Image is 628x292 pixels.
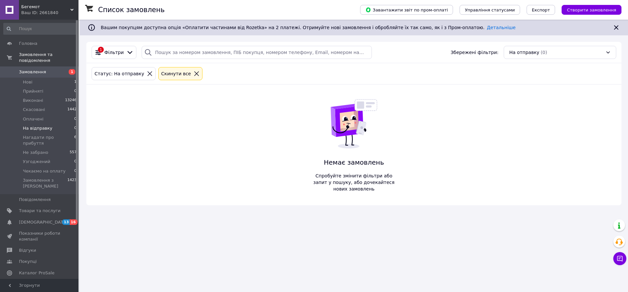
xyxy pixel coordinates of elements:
span: Створити замовлення [567,8,616,12]
div: Статус: На отправку [93,70,146,77]
button: Експорт [527,5,555,15]
span: 0 [74,88,77,94]
span: (0) [541,50,547,55]
span: Товари та послуги [19,208,61,214]
button: Створити замовлення [562,5,621,15]
span: Завантажити звіт по пром-оплаті [365,7,448,13]
span: Скасовані [23,107,45,113]
span: Експорт [532,8,550,12]
button: Чат з покупцем [613,252,626,265]
span: Відгуки [19,247,36,253]
span: Повідомлення [19,197,51,203]
span: Збережені фільтри: [451,49,498,56]
span: 1442 [67,107,77,113]
span: 1 [69,69,75,75]
span: На отправку [509,49,539,56]
span: 1 [74,79,77,85]
span: Нагадати про прибуття [23,135,74,146]
span: Нові [23,79,32,85]
input: Пошук [3,23,77,35]
span: [DEMOGRAPHIC_DATA] [19,219,67,225]
span: Замовлення з [PERSON_NAME] [23,177,67,189]
span: Каталог ProSale [19,270,54,276]
span: Показники роботи компанії [19,230,61,242]
input: Пошук за номером замовлення, ПІБ покупця, номером телефону, Email, номером накладної [142,46,372,59]
span: Чекаємо на оплату [23,168,65,174]
span: Вашим покупцям доступна опція «Оплатити частинами від Rozetka» на 2 платежі. Отримуйте нові замов... [101,25,515,30]
button: Управління статусами [460,5,520,15]
span: 0 [74,159,77,165]
span: Оплачені [23,116,44,122]
span: 6 [74,135,77,146]
span: 13246 [65,98,77,103]
span: Узгоджений [23,159,50,165]
h1: Список замовлень [98,6,165,14]
div: Ваш ID: 2661840 [21,10,78,16]
span: 0 [74,125,77,131]
span: Не забрано [23,150,48,155]
span: 0 [74,168,77,174]
span: Прийняті [23,88,43,94]
span: На відправку [23,125,52,131]
span: Головна [19,41,37,46]
span: Бегемот [21,4,70,10]
a: Детальніше [487,25,516,30]
span: 13 [62,219,70,225]
span: 16 [70,219,77,225]
div: Cкинути все [160,70,192,77]
span: Замовлення та повідомлення [19,52,78,64]
span: Немає замовлень [311,158,397,167]
span: 0 [74,116,77,122]
span: Покупці [19,259,37,265]
span: 1423 [67,177,77,189]
span: Управління статусами [465,8,515,12]
span: Замовлення [19,69,46,75]
span: Спробуйте змінити фільтри або запит у пошуку, або дочекайтеся нових замовлень [311,173,397,192]
span: Фільтри [104,49,124,56]
span: Виконані [23,98,43,103]
a: Створити замовлення [555,7,621,12]
button: Завантажити звіт по пром-оплаті [360,5,453,15]
span: 557 [70,150,77,155]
